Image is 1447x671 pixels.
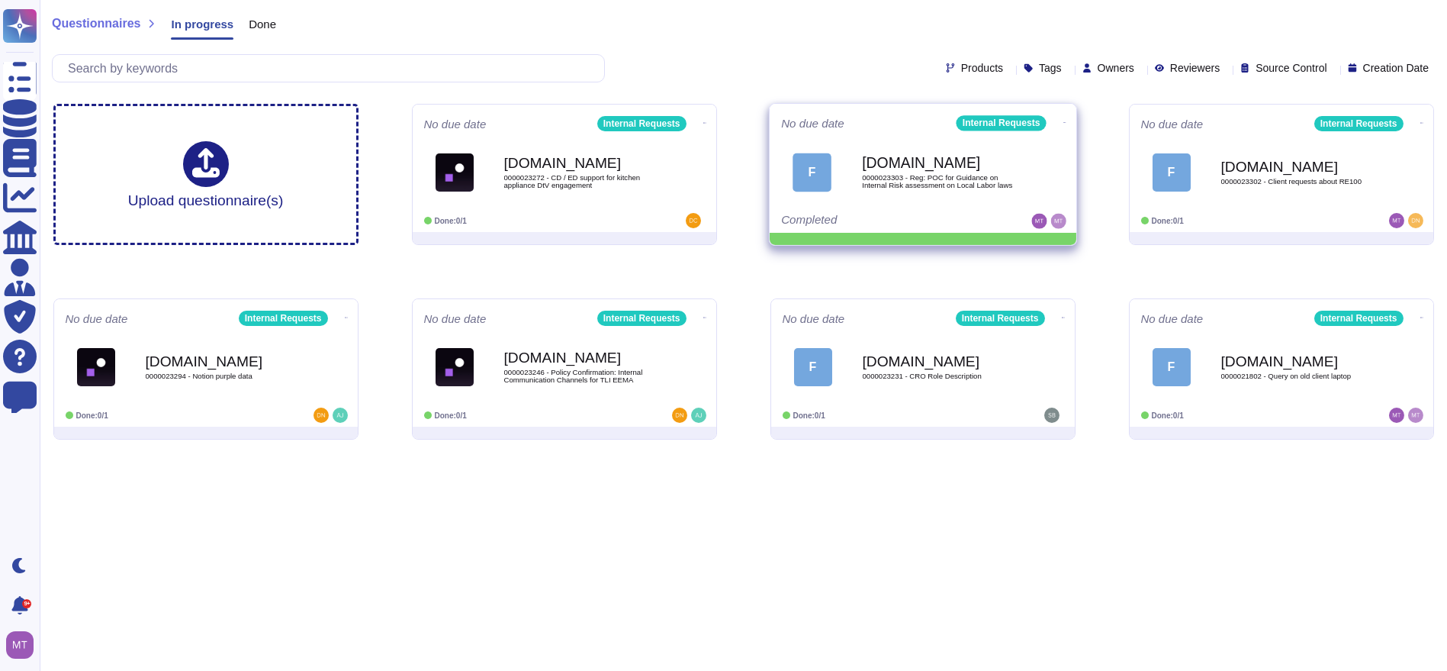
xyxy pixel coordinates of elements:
span: Products [961,63,1003,73]
img: user [1050,214,1066,229]
span: 0000023294 - Notion purple data [146,373,298,380]
b: [DOMAIN_NAME] [504,156,657,170]
b: [DOMAIN_NAME] [1221,354,1374,369]
span: 0000021802 - Query on old client laptop [1221,373,1374,380]
span: Source Control [1256,63,1326,73]
div: Internal Requests [597,311,687,326]
button: user [3,628,44,662]
img: user [1389,213,1404,228]
img: user [1031,214,1047,229]
img: user [333,408,348,423]
div: Internal Requests [597,116,687,131]
span: 0000023303 - Reg: POC for Guidance on Internal Risk assessment on Local Labor laws [862,174,1016,189]
span: Creation Date [1363,63,1429,73]
span: No due date [424,118,487,130]
img: user [6,631,34,659]
span: Done: 0/1 [435,411,467,420]
span: 0000023231 - CRO Role Description [863,373,1015,380]
img: user [1044,408,1060,423]
div: Internal Requests [956,311,1045,326]
img: user [314,408,329,423]
div: F [1153,348,1191,386]
span: Owners [1098,63,1134,73]
span: Done: 0/1 [76,411,108,420]
div: 9+ [22,599,31,608]
span: No due date [1141,313,1204,324]
div: F [793,153,831,192]
b: [DOMAIN_NAME] [863,354,1015,369]
img: Logo [77,348,115,386]
span: 0000023246 - Policy Confirmation: Internal Communication Channels for TLI EEMA [504,369,657,383]
span: No due date [424,313,487,324]
span: Done [249,18,276,30]
span: In progress [171,18,233,30]
div: Completed [781,214,970,229]
div: Internal Requests [956,115,1046,131]
span: Done: 0/1 [793,411,825,420]
input: Search by keywords [60,55,604,82]
span: Done: 0/1 [1152,411,1184,420]
span: Done: 0/1 [435,217,467,225]
img: Logo [436,348,474,386]
b: [DOMAIN_NAME] [1221,160,1374,174]
div: Internal Requests [239,311,328,326]
span: Done: 0/1 [1152,217,1184,225]
div: Upload questionnaire(s) [128,141,284,208]
span: 0000023272 - CD / ED support for kitchen appliance DtV engagement [504,174,657,189]
img: user [686,213,701,228]
span: No due date [783,313,845,324]
div: F [1153,153,1191,192]
b: [DOMAIN_NAME] [862,156,1016,170]
span: Reviewers [1170,63,1220,73]
span: Questionnaires [52,18,140,30]
span: No due date [66,313,128,324]
b: [DOMAIN_NAME] [146,354,298,369]
img: user [672,408,687,423]
img: user [691,408,706,423]
span: No due date [1141,118,1204,130]
div: Internal Requests [1314,311,1404,326]
div: Internal Requests [1314,116,1404,131]
img: user [1389,408,1404,423]
img: Logo [436,153,474,192]
div: F [794,348,832,386]
b: [DOMAIN_NAME] [504,350,657,365]
span: Tags [1039,63,1062,73]
span: No due date [781,118,844,129]
img: user [1408,408,1423,423]
img: user [1408,213,1423,228]
span: 0000023302 - Client requests about RE100 [1221,178,1374,185]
